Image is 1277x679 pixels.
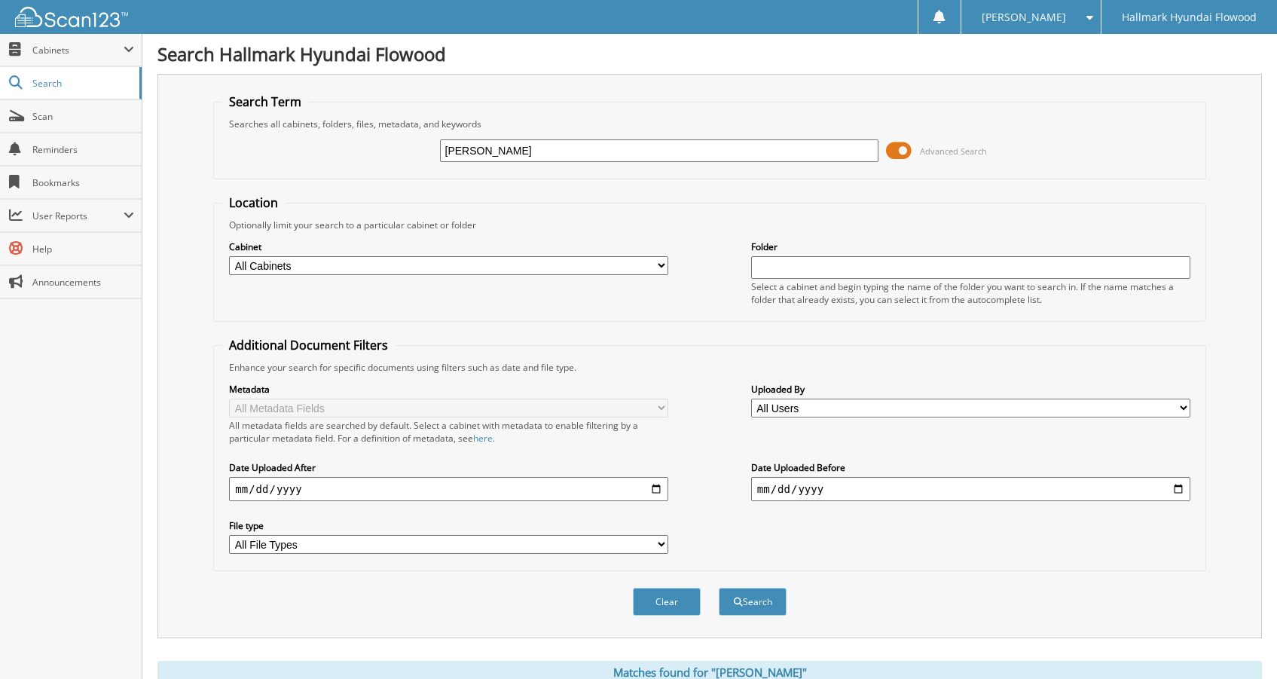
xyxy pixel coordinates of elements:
legend: Search Term [221,93,309,110]
div: All metadata fields are searched by default. Select a cabinet with metadata to enable filtering b... [229,419,668,445]
span: Announcements [32,276,134,289]
span: Search [32,77,132,90]
span: Reminders [32,143,134,156]
div: Select a cabinet and begin typing the name of the folder you want to search in. If the name match... [751,280,1190,306]
a: here [473,432,493,445]
div: Optionally limit your search to a particular cabinet or folder [221,219,1197,231]
label: Uploaded By [751,383,1190,396]
label: Metadata [229,383,668,396]
div: Enhance your search for specific documents using filters such as date and file type. [221,361,1197,374]
span: User Reports [32,210,124,222]
span: Help [32,243,134,255]
div: Searches all cabinets, folders, files, metadata, and keywords [221,118,1197,130]
button: Clear [633,588,701,616]
label: File type [229,519,668,532]
input: start [229,477,668,501]
span: [PERSON_NAME] [982,13,1066,22]
button: Search [719,588,787,616]
label: Cabinet [229,240,668,253]
span: Bookmarks [32,176,134,189]
label: Folder [751,240,1190,253]
span: Scan [32,110,134,123]
img: scan123-logo-white.svg [15,7,128,27]
input: end [751,477,1190,501]
label: Date Uploaded Before [751,461,1190,474]
span: Hallmark Hyundai Flowood [1122,13,1257,22]
legend: Additional Document Filters [221,337,396,353]
legend: Location [221,194,286,211]
span: Cabinets [32,44,124,57]
h1: Search Hallmark Hyundai Flowood [157,41,1262,66]
label: Date Uploaded After [229,461,668,474]
span: Advanced Search [920,145,987,157]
